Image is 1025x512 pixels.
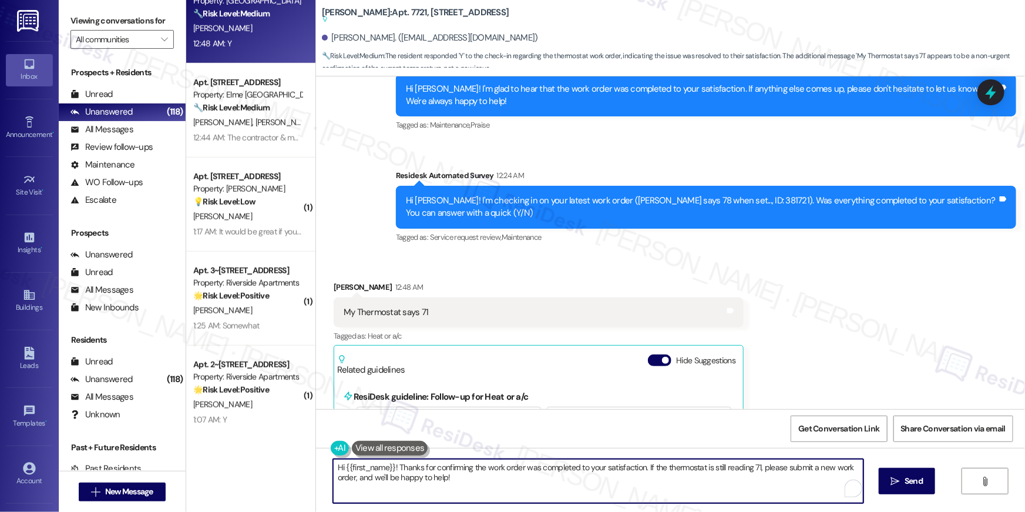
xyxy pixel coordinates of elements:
[901,423,1006,435] span: Share Conversation via email
[70,159,135,171] div: Maintenance
[59,441,186,454] div: Past + Future Residents
[193,38,231,49] div: 12:48 AM: Y
[392,281,424,293] div: 12:48 AM
[70,176,143,189] div: WO Follow-ups
[70,356,113,368] div: Unread
[891,477,900,486] i: 
[193,305,252,316] span: [PERSON_NAME]
[193,359,302,371] div: Apt. 2~[STREET_ADDRESS]
[193,371,302,383] div: Property: Riverside Apartments
[981,477,990,486] i: 
[193,117,256,128] span: [PERSON_NAME]
[471,120,490,130] span: Praise
[256,117,314,128] span: [PERSON_NAME]
[676,354,735,367] label: Hide Suggestions
[193,290,269,301] strong: 🌟 Risk Level: Positive
[344,306,428,319] div: My Thermostat says 71
[91,487,100,497] i: 
[70,391,133,403] div: All Messages
[70,266,113,279] div: Unread
[879,468,936,494] button: Send
[193,414,227,425] div: 1:07 AM: Y
[193,23,252,34] span: [PERSON_NAME]
[502,232,542,242] span: Maintenance
[70,12,174,30] label: Viewing conversations for
[322,50,1025,75] span: : The resident responded 'Y' to the check-in regarding the thermostat work order, indicating the ...
[6,285,53,317] a: Buildings
[164,103,186,121] div: (118)
[193,76,302,89] div: Apt. [STREET_ADDRESS]
[59,227,186,239] div: Prospects
[396,169,1016,186] div: Residesk Automated Survey
[70,123,133,136] div: All Messages
[6,54,53,86] a: Inbox
[334,281,744,297] div: [PERSON_NAME]
[406,83,997,108] div: Hi [PERSON_NAME]! I'm glad to hear that the work order was completed to your satisfaction. If any...
[193,211,252,222] span: [PERSON_NAME]
[193,196,256,207] strong: 💡 Risk Level: Low
[396,229,1016,246] div: Tagged as:
[161,35,167,44] i: 
[430,232,502,242] span: Service request review ,
[368,331,402,341] span: Heat or a/c
[193,320,259,331] div: 1:25 AM: Somewhat
[70,106,133,118] div: Unanswered
[70,194,116,206] div: Escalate
[41,244,42,252] span: •
[334,327,744,344] div: Tagged as:
[193,384,269,395] strong: 🌟 Risk Level: Positive
[59,334,186,346] div: Residents
[70,284,133,296] div: All Messages
[164,370,186,389] div: (118)
[193,277,302,289] div: Property: Riverside Apartments
[893,416,1013,442] button: Share Conversation via email
[6,459,53,490] a: Account
[6,227,53,259] a: Insights •
[6,343,53,375] a: Leads
[193,226,543,237] div: 1:17 AM: It would be great if you can have more than one cart to help move things into a new apar...
[193,170,302,183] div: Apt. [STREET_ADDRESS]
[333,459,863,503] textarea: To enrich screen reader interactions, please activate Accessibility in Grammarly extension settings
[59,66,186,79] div: Prospects + Residents
[193,132,533,143] div: 12:44 AM: The contractor & maintenance came to assess needed repairs & are coming back [DATE].
[322,32,538,44] div: [PERSON_NAME]. ([EMAIL_ADDRESS][DOMAIN_NAME])
[17,10,41,32] img: ResiDesk Logo
[494,169,525,182] div: 12:24 AM
[354,391,528,403] b: ResiDesk guideline: Follow-up for Heat or a/c
[193,399,252,410] span: [PERSON_NAME]
[45,417,47,426] span: •
[76,30,155,49] input: All communities
[193,265,302,277] div: Apt. 3~[STREET_ADDRESS]
[430,120,471,130] span: Maintenance ,
[70,88,113,101] div: Unread
[70,249,133,261] div: Unanswered
[193,102,270,113] strong: 🔧 Risk Level: Medium
[42,186,44,195] span: •
[791,416,887,442] button: Get Conversation Link
[70,302,139,314] div: New Inbounds
[70,373,133,386] div: Unanswered
[79,483,166,501] button: New Message
[52,129,54,137] span: •
[337,354,405,376] div: Related guidelines
[70,141,153,153] div: Review follow-ups
[6,170,53,202] a: Site Visit •
[70,463,142,475] div: Past Residents
[798,423,879,435] span: Get Conversation Link
[905,475,923,487] span: Send
[70,409,120,421] div: Unknown
[6,401,53,433] a: Templates •
[105,486,153,498] span: New Message
[322,51,384,61] strong: 🔧 Risk Level: Medium
[193,89,302,101] div: Property: Elme [GEOGRAPHIC_DATA]
[322,6,509,26] b: [PERSON_NAME]: Apt. 7721, [STREET_ADDRESS]
[193,183,302,195] div: Property: [PERSON_NAME]
[396,116,1016,133] div: Tagged as:
[406,195,997,220] div: Hi [PERSON_NAME]! I'm checking in on your latest work order ([PERSON_NAME] says 78 when set..., I...
[193,8,270,19] strong: 🔧 Risk Level: Medium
